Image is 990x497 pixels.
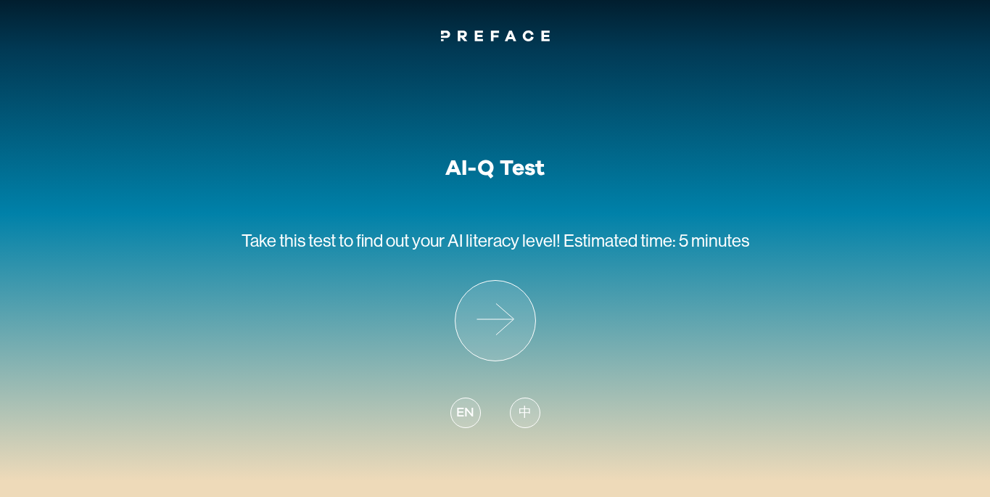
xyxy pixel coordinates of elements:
[242,231,353,250] span: Take this test to
[356,231,561,250] span: find out your AI literacy level!
[519,403,532,423] span: 中
[445,155,545,181] h1: AI-Q Test
[564,231,749,250] span: Estimated time: 5 minutes
[456,403,474,423] span: EN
